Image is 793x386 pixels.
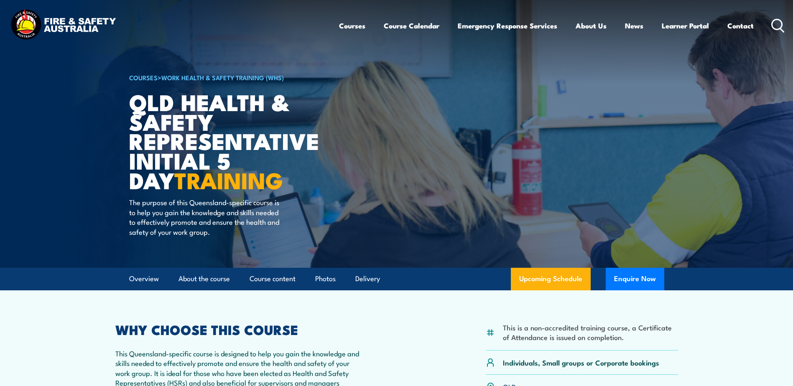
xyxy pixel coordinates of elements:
a: Work Health & Safety Training (WHS) [161,73,284,82]
p: The purpose of this Queensland-specific course is to help you gain the knowledge and skills neede... [129,197,282,236]
a: News [625,15,643,37]
button: Enquire Now [606,268,664,290]
li: This is a non-accredited training course, a Certificate of Attendance is issued on completion. [503,323,678,342]
a: Upcoming Schedule [511,268,591,290]
a: Photos [315,268,336,290]
h6: > [129,72,336,82]
a: About Us [576,15,607,37]
a: Overview [129,268,159,290]
a: Course Calendar [384,15,439,37]
a: Learner Portal [662,15,709,37]
a: Contact [727,15,754,37]
a: Courses [339,15,365,37]
strong: TRAINING [174,162,283,197]
a: About the course [178,268,230,290]
p: Individuals, Small groups or Corporate bookings [503,358,659,367]
h2: WHY CHOOSE THIS COURSE [115,323,360,335]
a: Emergency Response Services [458,15,557,37]
a: Course content [250,268,296,290]
a: COURSES [129,73,158,82]
h1: QLD Health & Safety Representative Initial 5 Day [129,92,336,190]
a: Delivery [355,268,380,290]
